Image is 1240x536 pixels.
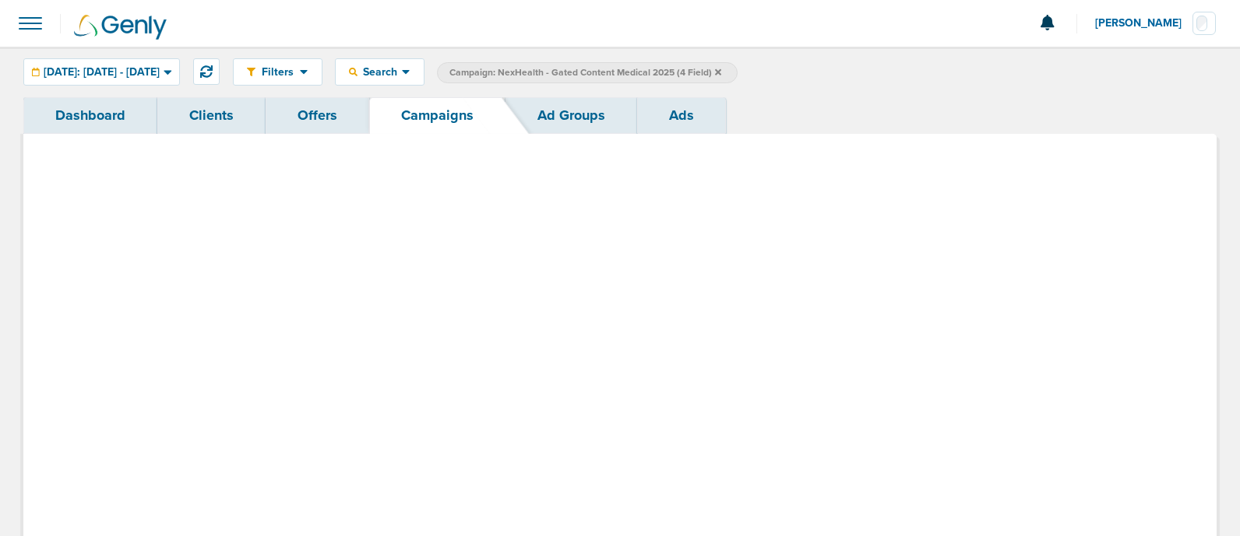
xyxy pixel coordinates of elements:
[369,97,506,134] a: Campaigns
[266,97,369,134] a: Offers
[637,97,726,134] a: Ads
[358,65,402,79] span: Search
[44,67,160,78] span: [DATE]: [DATE] - [DATE]
[74,15,167,40] img: Genly
[157,97,266,134] a: Clients
[23,97,157,134] a: Dashboard
[506,97,637,134] a: Ad Groups
[255,65,300,79] span: Filters
[449,66,721,79] span: Campaign: NexHealth - Gated Content Medical 2025 (4 Field)
[1095,18,1192,29] span: [PERSON_NAME]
